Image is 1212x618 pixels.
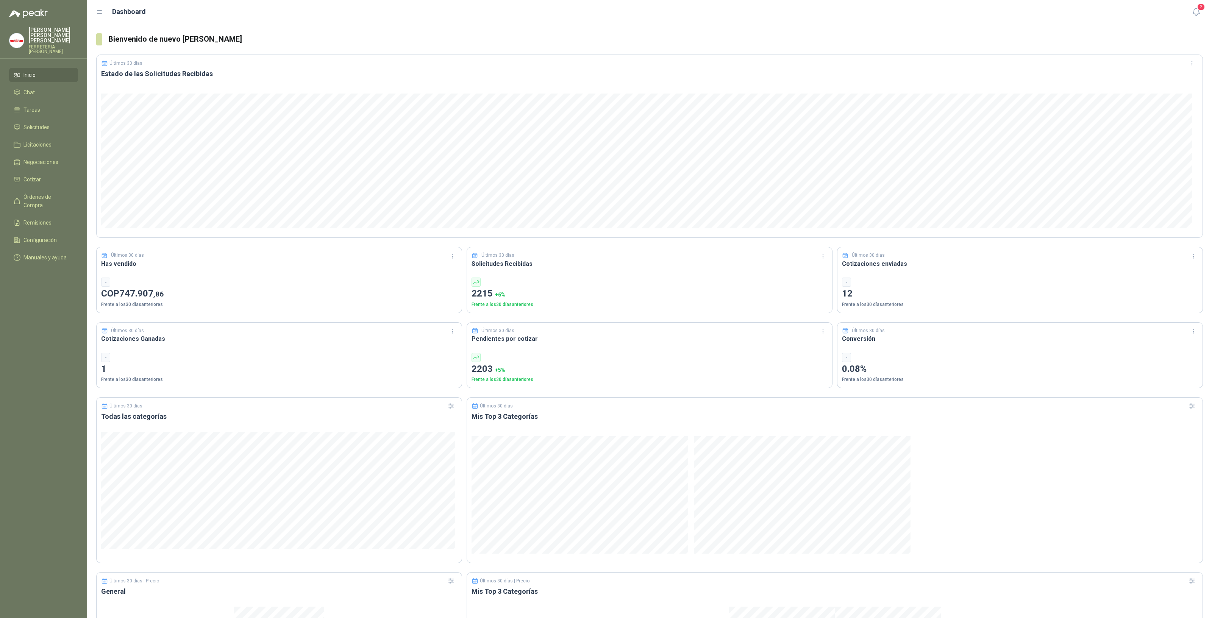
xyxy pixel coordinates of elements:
[101,362,457,376] p: 1
[23,193,71,209] span: Órdenes de Compra
[480,578,529,584] p: Últimos 30 días | Precio
[472,376,828,383] p: Frente a los 30 días anteriores
[23,71,36,79] span: Inicio
[9,9,48,18] img: Logo peakr
[101,287,457,301] p: COP
[1189,5,1203,19] button: 2
[472,362,828,376] p: 2203
[9,85,78,100] a: Chat
[111,327,144,334] p: Últimos 30 días
[480,403,513,409] p: Últimos 30 días
[842,287,1198,301] p: 12
[101,259,457,268] h3: Has vendido
[101,376,457,383] p: Frente a los 30 días anteriores
[108,33,1203,45] h3: Bienvenido de nuevo [PERSON_NAME]
[495,292,505,298] span: + 6 %
[842,353,851,362] div: -
[101,278,110,287] div: -
[481,327,514,334] p: Últimos 30 días
[23,253,67,262] span: Manuales y ayuda
[23,158,58,166] span: Negociaciones
[109,578,159,584] p: Últimos 30 días | Precio
[842,259,1198,268] h3: Cotizaciones enviadas
[9,190,78,212] a: Órdenes de Compra
[472,587,1198,596] h3: Mis Top 3 Categorías
[101,353,110,362] div: -
[481,252,514,259] p: Últimos 30 días
[9,33,24,48] img: Company Logo
[29,27,78,43] p: [PERSON_NAME] [PERSON_NAME] [PERSON_NAME]
[852,252,885,259] p: Últimos 30 días
[9,120,78,134] a: Solicitudes
[101,587,457,596] h3: General
[153,290,164,298] span: ,86
[9,137,78,152] a: Licitaciones
[101,334,457,343] h3: Cotizaciones Ganadas
[9,215,78,230] a: Remisiones
[23,140,52,149] span: Licitaciones
[9,250,78,265] a: Manuales y ayuda
[23,175,41,184] span: Cotizar
[472,334,828,343] h3: Pendientes por cotizar
[9,233,78,247] a: Configuración
[9,103,78,117] a: Tareas
[23,106,40,114] span: Tareas
[842,301,1198,308] p: Frente a los 30 días anteriores
[472,259,828,268] h3: Solicitudes Recibidas
[23,218,52,227] span: Remisiones
[842,278,851,287] div: -
[101,412,457,421] h3: Todas las categorías
[112,6,146,17] h1: Dashboard
[1197,3,1205,11] span: 2
[842,362,1198,376] p: 0.08%
[9,172,78,187] a: Cotizar
[111,252,144,259] p: Últimos 30 días
[23,88,35,97] span: Chat
[9,155,78,169] a: Negociaciones
[101,301,457,308] p: Frente a los 30 días anteriores
[9,68,78,82] a: Inicio
[472,412,1198,421] h3: Mis Top 3 Categorías
[29,45,78,54] p: FERRETERIA [PERSON_NAME]
[109,61,142,66] p: Últimos 30 días
[109,403,142,409] p: Últimos 30 días
[842,334,1198,343] h3: Conversión
[852,327,885,334] p: Últimos 30 días
[472,301,828,308] p: Frente a los 30 días anteriores
[119,288,164,299] span: 747.907
[842,376,1198,383] p: Frente a los 30 días anteriores
[23,236,57,244] span: Configuración
[495,367,505,373] span: + 5 %
[101,69,1198,78] h3: Estado de las Solicitudes Recibidas
[23,123,50,131] span: Solicitudes
[472,287,828,301] p: 2215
